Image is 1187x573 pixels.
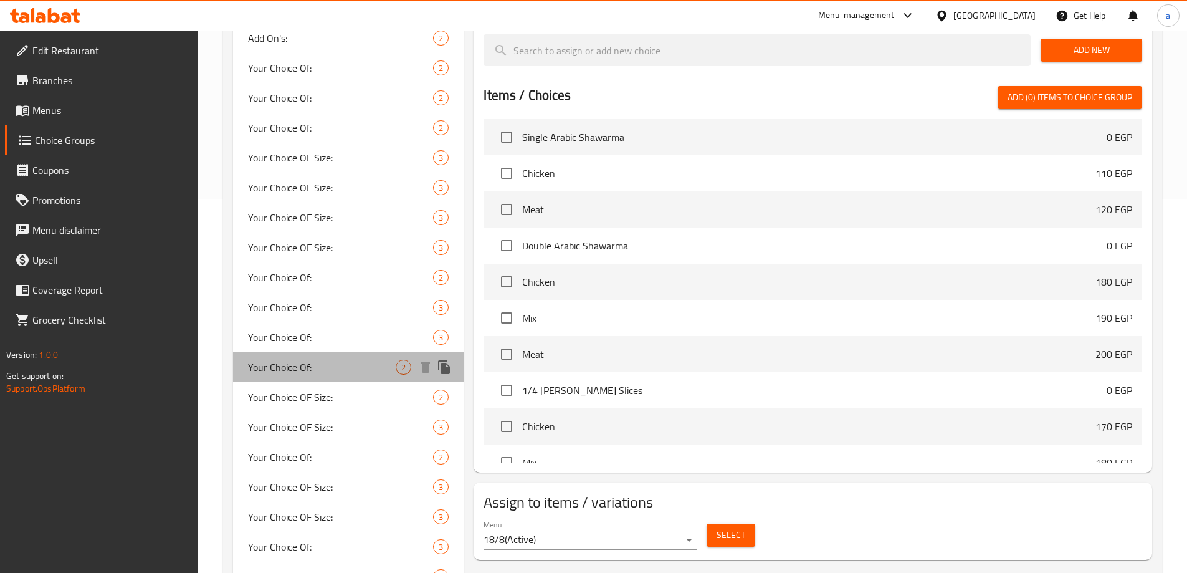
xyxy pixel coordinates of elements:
[233,143,464,173] div: Your Choice OF Size:3
[5,65,198,95] a: Branches
[434,122,448,134] span: 2
[522,455,1095,470] span: Mix
[248,270,434,285] span: Your Choice Of:
[5,245,198,275] a: Upsell
[5,155,198,185] a: Coupons
[522,238,1107,253] span: Double Arabic Shawarma
[484,530,697,550] div: 18/8(Active)
[233,203,464,233] div: Your Choice OF Size:3
[233,292,464,322] div: Your Choice Of:3
[493,377,520,403] span: Select choice
[433,31,449,46] div: Choices
[434,152,448,164] span: 3
[1095,202,1132,217] p: 120 EGP
[434,62,448,74] span: 2
[433,330,449,345] div: Choices
[434,392,448,403] span: 2
[493,196,520,223] span: Select choice
[998,86,1142,109] button: Add (0) items to choice group
[1008,90,1132,105] span: Add (0) items to choice group
[32,312,188,327] span: Grocery Checklist
[35,133,188,148] span: Choice Groups
[396,362,411,373] span: 2
[32,193,188,208] span: Promotions
[434,182,448,194] span: 3
[522,347,1095,362] span: Meat
[416,358,435,377] button: delete
[248,479,434,494] span: Your Choice OF Size:
[433,270,449,285] div: Choices
[522,274,1095,289] span: Chicken
[32,223,188,238] span: Menu disclaimer
[248,360,396,375] span: Your Choice Of:
[434,332,448,344] span: 3
[434,32,448,44] span: 2
[233,322,464,352] div: Your Choice Of:3
[493,124,520,150] span: Select choice
[1107,238,1132,253] p: 0 EGP
[433,240,449,255] div: Choices
[233,23,464,53] div: Add On's:2
[248,330,434,345] span: Your Choice Of:
[248,240,434,255] span: Your Choice OF Size:
[1107,383,1132,398] p: 0 EGP
[32,103,188,118] span: Menus
[233,262,464,292] div: Your Choice Of:2
[5,185,198,215] a: Promotions
[1107,130,1132,145] p: 0 EGP
[434,421,448,433] span: 3
[233,173,464,203] div: Your Choice OF Size:3
[1051,42,1132,58] span: Add New
[32,73,188,88] span: Branches
[522,383,1107,398] span: 1/4 [PERSON_NAME] Slices
[493,305,520,331] span: Select choice
[493,160,520,186] span: Select choice
[493,269,520,295] span: Select choice
[248,390,434,405] span: Your Choice OF Size:
[493,341,520,367] span: Select choice
[433,300,449,315] div: Choices
[433,479,449,494] div: Choices
[5,305,198,335] a: Grocery Checklist
[493,233,520,259] span: Select choice
[434,272,448,284] span: 2
[433,120,449,135] div: Choices
[707,524,755,547] button: Select
[6,368,64,384] span: Get support on:
[248,31,434,46] span: Add On's:
[248,509,434,524] span: Your Choice OF Size:
[522,202,1095,217] span: Meat
[248,90,434,105] span: Your Choice Of:
[434,92,448,104] span: 2
[493,413,520,440] span: Select choice
[248,450,434,465] span: Your Choice Of:
[434,481,448,493] span: 3
[233,412,464,442] div: Your Choice OF Size:3
[522,130,1107,145] span: Single Arabic Shawarma
[32,43,188,58] span: Edit Restaurant
[32,282,188,297] span: Coverage Report
[522,311,1095,325] span: Mix
[5,275,198,305] a: Coverage Report
[434,541,448,553] span: 3
[39,347,58,363] span: 1.0.0
[6,347,37,363] span: Version:
[484,86,571,105] h2: Items / Choices
[434,242,448,254] span: 3
[818,8,895,23] div: Menu-management
[433,90,449,105] div: Choices
[248,420,434,435] span: Your Choice OF Size:
[32,253,188,267] span: Upsell
[1095,311,1132,325] p: 190 EGP
[522,166,1095,181] span: Chicken
[1095,455,1132,470] p: 180 EGP
[5,215,198,245] a: Menu disclaimer
[433,180,449,195] div: Choices
[433,150,449,165] div: Choices
[434,451,448,463] span: 2
[434,511,448,523] span: 3
[1095,347,1132,362] p: 200 EGP
[484,521,502,529] label: Menu
[484,34,1031,66] input: search
[1095,419,1132,434] p: 170 EGP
